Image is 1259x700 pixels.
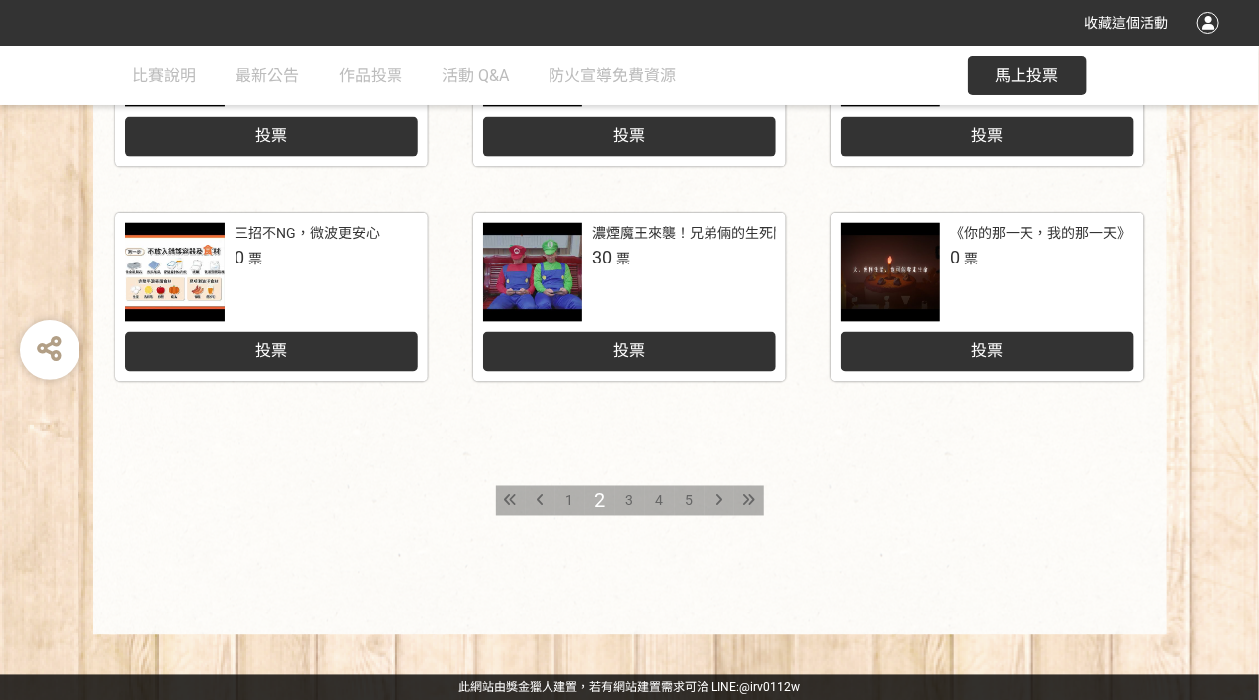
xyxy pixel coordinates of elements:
span: 防火宣導免費資源 [550,66,677,85]
button: 馬上投票 [968,56,1087,95]
span: 投票 [971,126,1003,145]
span: 投票 [971,341,1003,360]
span: 3 [626,493,634,509]
span: 票 [964,251,978,266]
span: 投票 [255,341,287,360]
span: 4 [656,493,664,509]
span: 投票 [255,126,287,145]
span: 0 [235,247,244,267]
span: 0 [950,247,960,267]
div: 濃煙魔王來襲！兄弟倆的生死關門 [592,223,801,244]
span: 票 [248,251,262,266]
span: 5 [686,493,694,509]
span: 收藏這個活動 [1084,15,1168,31]
span: 比賽說明 [133,66,197,85]
span: 作品投票 [340,66,403,85]
div: 《你的那一天，我的那一天》 [950,223,1131,244]
span: 30 [592,247,612,267]
a: @irv0112w [740,681,801,695]
a: 作品投票 [340,46,403,105]
span: 馬上投票 [996,66,1059,85]
span: 投票 [613,341,645,360]
a: 《你的那一天，我的那一天》0票投票 [831,213,1144,382]
span: 投票 [613,126,645,145]
a: 防火宣導免費資源 [550,46,677,105]
a: 此網站由獎金獵人建置，若有網站建置需求 [459,681,686,695]
span: 最新公告 [236,66,300,85]
span: 票 [616,251,630,266]
span: 可洽 LINE: [459,681,801,695]
div: 三招不NG，微波更安心 [235,223,380,244]
a: 濃煙魔王來襲！兄弟倆的生死關門30票投票 [473,213,786,382]
span: 2 [594,489,605,513]
a: 比賽說明 [133,46,197,105]
a: 最新公告 [236,46,300,105]
a: 三招不NG，微波更安心0票投票 [115,213,428,382]
a: 活動 Q&A [443,46,510,105]
span: 1 [566,493,574,509]
span: 活動 Q&A [443,66,510,85]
